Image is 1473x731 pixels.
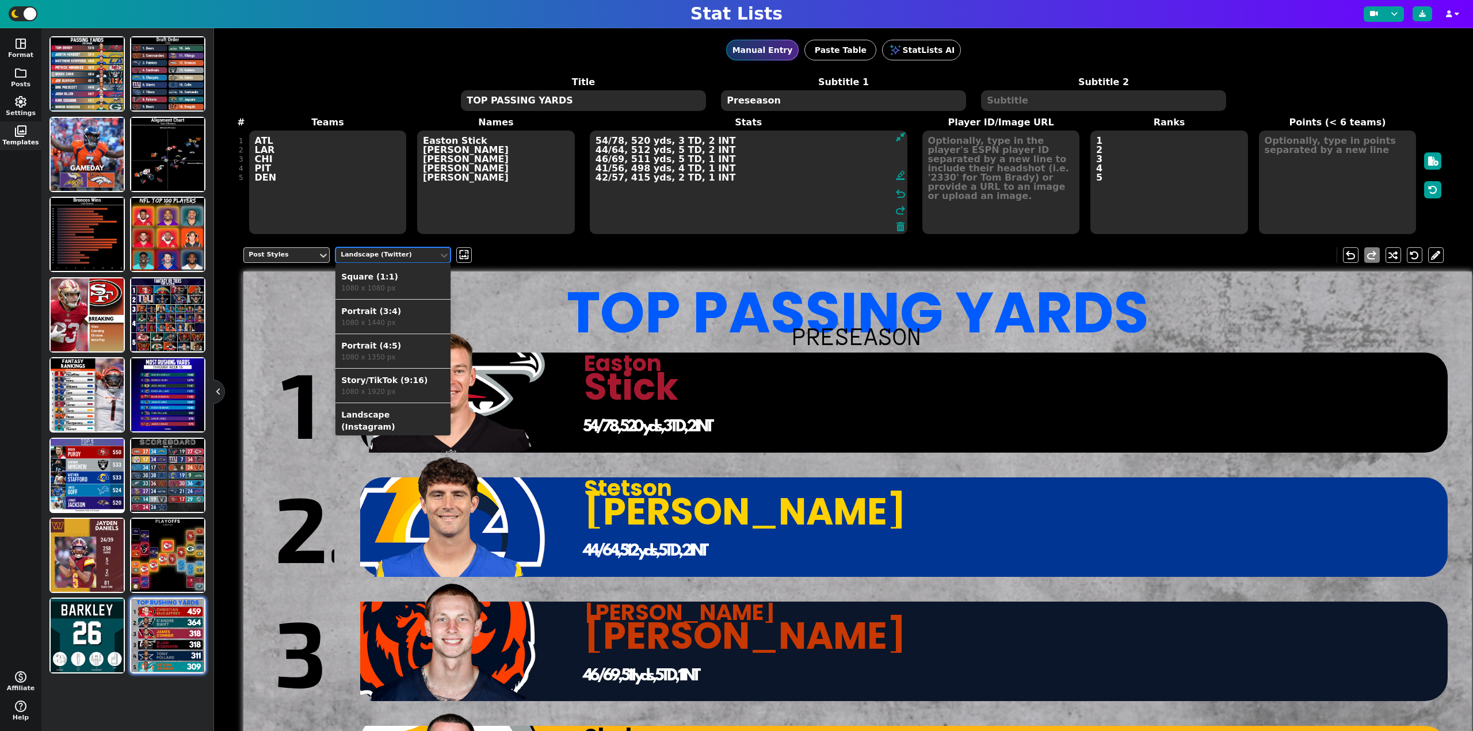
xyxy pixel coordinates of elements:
label: # [237,116,245,129]
span: photo_library [14,124,28,138]
textarea: Preseason [721,90,966,111]
div: 1080 x 1920 px [341,386,445,397]
div: 2 [239,146,243,155]
span: 2 [266,473,334,580]
label: Player ID/Image URL [917,116,1085,129]
label: Teams [243,116,412,129]
div: Landscape (Twitter) [341,250,434,260]
div: 1080 x 1080 px [341,283,445,293]
span: redo [1365,248,1379,262]
label: Ranks [1085,116,1254,129]
span: [PERSON_NAME] [584,610,906,662]
span: undo [1344,248,1357,262]
span: redo [894,204,907,217]
div: 3 [239,155,243,164]
span: 3 [267,597,334,705]
div: 1 [239,136,243,146]
span: folder [14,66,28,80]
span: 1 [273,348,328,456]
span: monetization_on [14,670,28,684]
div: 4 [239,164,243,173]
textarea: 54/78, 520 yds, 3 TD, 2 INT 44/64, 512 yds, 5 TD, 2 INT 46/69, 511 yds, 5 TD, 1 INT 41/56, 498 yd... [590,131,907,234]
label: Subtitle 1 [713,75,974,89]
span: undo [894,187,907,201]
span: 46/69, 511 yds, 5 TD, 1 INT [583,665,697,687]
textarea: Easton Stick [PERSON_NAME] [PERSON_NAME] [PERSON_NAME] [PERSON_NAME] [417,131,575,234]
div: 5 [239,173,243,182]
textarea: 1 2 3 4 5 [1090,131,1248,234]
img: template [131,198,204,271]
span: format_ink_highlighter [895,170,906,184]
span: 44/64, 512 yds, 5 TD, 2 INT [583,541,705,562]
img: template [51,519,124,592]
label: Points (< 6 teams) [1253,116,1422,129]
img: template [51,278,124,351]
h1: TOP PASSING YARDS [259,284,1457,341]
textarea: 3120590 4259553 4434153 4036419 4241820 [922,131,1080,234]
span: Stick [584,361,678,413]
img: template [51,118,124,191]
img: template [51,37,124,110]
label: Subtitle 2 [974,75,1234,89]
div: 1080 x 1350 px [341,352,445,362]
textarea: ATL LAR CHI PIT DEN [249,131,407,234]
img: template [131,278,204,351]
div: Portrait (3:4) [341,305,445,317]
span: [PERSON_NAME] [584,485,906,538]
span: help [14,699,28,713]
img: template [51,358,124,431]
img: template [131,599,204,672]
button: StatLists AI [882,40,961,60]
textarea: TOP PASSING YARDS [461,90,705,111]
div: 1080 x 566 px [341,433,445,443]
div: Square (1:1) [341,271,445,283]
img: template [51,599,124,672]
span: 54/78, 520 yds, 3 TD, 2 INT [583,416,711,438]
img: template [51,198,124,271]
div: 1080 x 1440 px [341,317,445,328]
img: template [131,439,204,512]
label: Title [453,75,713,89]
label: Names [412,116,581,129]
span: settings [14,95,28,109]
div: Landscape (Instagram) [341,409,445,433]
button: Paste Table [804,40,876,60]
img: template [131,519,204,592]
img: template [51,439,124,512]
img: template [131,358,204,431]
button: undo [1343,247,1358,263]
h2: Preseason [243,324,1472,350]
div: Portrait (4:5) [341,340,445,352]
img: template [131,37,204,110]
h1: Stat Lists [690,3,783,24]
label: Stats [580,116,917,129]
button: redo [1364,247,1380,263]
button: Manual Entry [726,40,799,60]
div: Story/TikTok (9:16) [341,374,445,386]
span: space_dashboard [14,37,28,51]
img: template [131,118,204,191]
div: Post Styles [249,250,313,260]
